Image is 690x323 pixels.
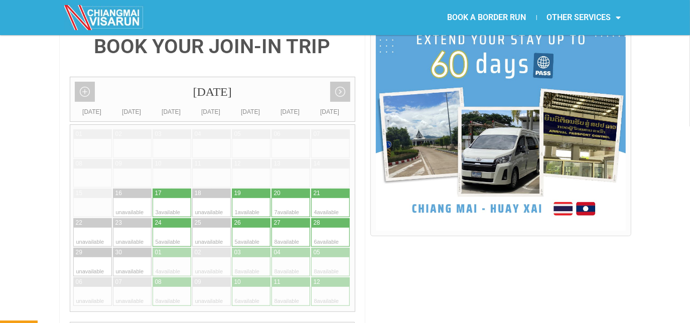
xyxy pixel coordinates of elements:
div: 10 [155,159,162,168]
div: [DATE] [70,77,355,107]
div: 15 [76,189,82,198]
div: 05 [314,248,320,257]
div: 20 [274,189,281,198]
div: 16 [115,189,122,198]
div: 23 [115,219,122,227]
div: 06 [274,130,281,138]
div: 13 [274,159,281,168]
div: 09 [195,278,201,286]
div: 27 [274,219,281,227]
div: 07 [314,130,320,138]
div: 11 [274,278,281,286]
div: 01 [76,130,82,138]
div: [DATE] [112,107,152,117]
div: 19 [234,189,241,198]
div: 01 [155,248,162,257]
div: 21 [314,189,320,198]
div: 30 [115,248,122,257]
div: 24 [155,219,162,227]
div: 09 [115,159,122,168]
div: 17 [155,189,162,198]
div: 08 [76,159,82,168]
div: 12 [314,278,320,286]
div: 06 [76,278,82,286]
div: [DATE] [310,107,350,117]
a: BOOK A BORDER RUN [438,6,536,29]
div: 25 [195,219,201,227]
a: OTHER SERVICES [537,6,631,29]
div: 14 [314,159,320,168]
div: 04 [195,130,201,138]
div: 29 [76,248,82,257]
div: 12 [234,159,241,168]
h4: BOOK YOUR JOIN-IN TRIP [70,37,355,57]
div: 07 [115,278,122,286]
div: [DATE] [152,107,191,117]
div: [DATE] [270,107,310,117]
div: 26 [234,219,241,227]
div: 02 [195,248,201,257]
div: 22 [76,219,82,227]
div: 11 [195,159,201,168]
div: 04 [274,248,281,257]
div: 03 [155,130,162,138]
div: 08 [155,278,162,286]
div: [DATE] [231,107,270,117]
div: 10 [234,278,241,286]
div: [DATE] [191,107,231,117]
div: 03 [234,248,241,257]
div: 05 [234,130,241,138]
nav: Menu [345,6,631,29]
div: 02 [115,130,122,138]
div: 28 [314,219,320,227]
div: [DATE] [72,107,112,117]
div: 18 [195,189,201,198]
